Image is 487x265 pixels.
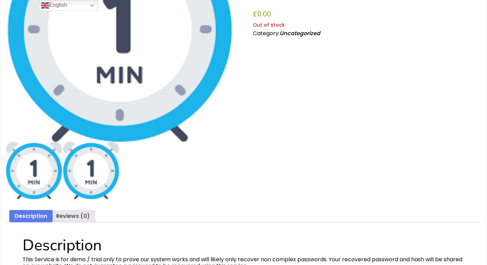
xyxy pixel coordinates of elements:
a: Description [15,210,47,223]
img: Public Password Recovery 1 Minute (free trial demo) - Image 2 [63,142,120,199]
bdi: 0.00 [253,9,271,19]
img: en [41,1,49,10]
img: Public Password Recovery 1 Minute (free trial demo) [5,142,63,199]
a: Uncategorized [280,29,320,37]
h2: Description [23,236,464,255]
a: Reviews (0) [56,210,90,223]
span: Category: [253,29,320,37]
span: £ [253,9,257,19]
p: Out of stock [253,20,482,29]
